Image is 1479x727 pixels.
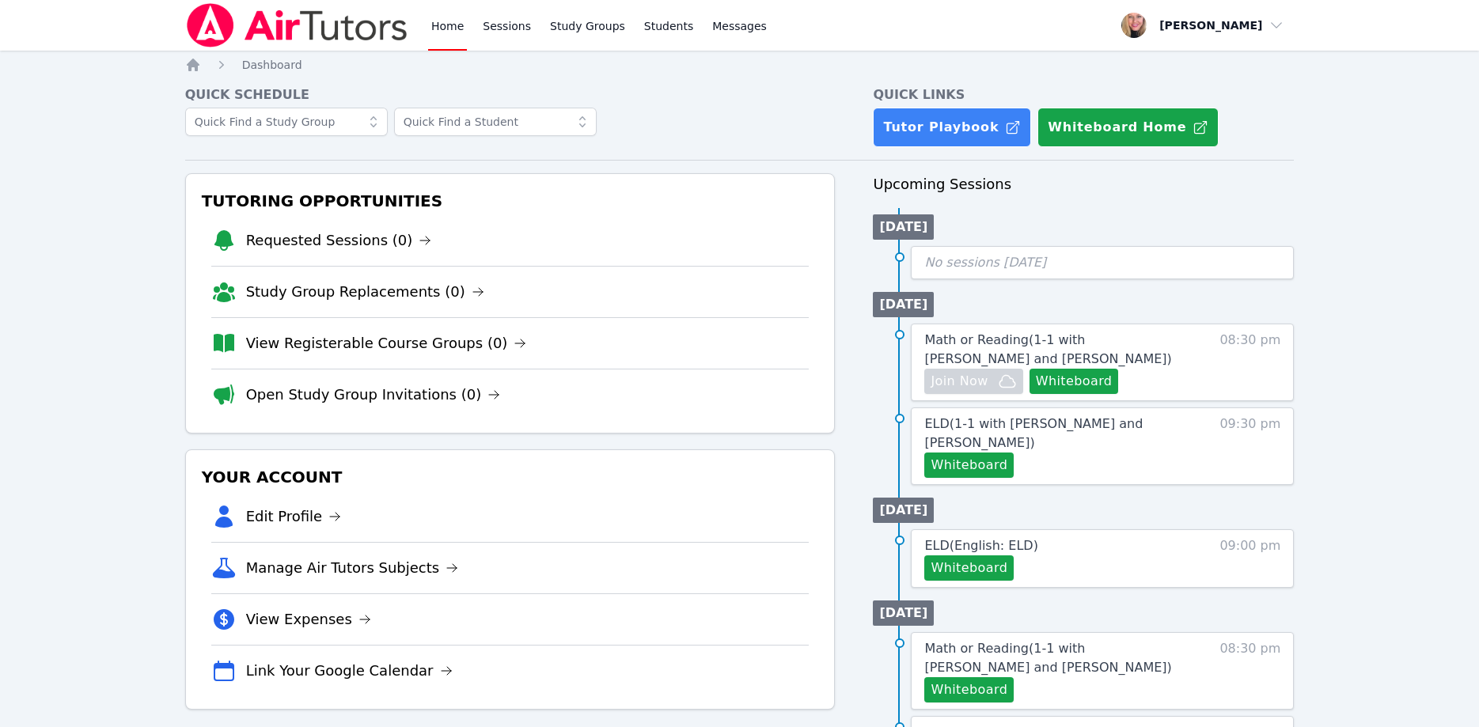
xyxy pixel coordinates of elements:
a: ELD(English: ELD) [924,536,1037,555]
span: Math or Reading ( 1-1 with [PERSON_NAME] and [PERSON_NAME] ) [924,641,1171,675]
h3: Your Account [199,463,822,491]
a: Link Your Google Calendar [246,660,453,682]
span: Dashboard [242,59,302,71]
li: [DATE] [873,498,934,523]
a: Edit Profile [246,505,342,528]
h4: Quick Schedule [185,85,836,104]
nav: Breadcrumb [185,57,1295,73]
span: Join Now [931,372,988,391]
h3: Tutoring Opportunities [199,187,822,215]
input: Quick Find a Student [394,108,597,136]
h3: Upcoming Sessions [873,173,1294,195]
span: Messages [712,18,767,34]
li: [DATE] [873,292,934,317]
button: Whiteboard [924,452,1014,478]
button: Join Now [924,369,1022,394]
img: Air Tutors [185,3,409,47]
h4: Quick Links [873,85,1294,104]
a: Math or Reading(1-1 with [PERSON_NAME] and [PERSON_NAME]) [924,331,1191,369]
span: 08:30 pm [1219,331,1280,394]
li: [DATE] [873,214,934,240]
a: View Expenses [246,608,371,630]
a: Open Study Group Invitations (0) [246,384,501,406]
a: View Registerable Course Groups (0) [246,332,527,354]
a: Study Group Replacements (0) [246,281,484,303]
a: Tutor Playbook [873,108,1031,147]
a: ELD(1-1 with [PERSON_NAME] and [PERSON_NAME]) [924,415,1191,452]
a: Dashboard [242,57,302,73]
span: 09:00 pm [1219,536,1280,581]
button: Whiteboard Home [1037,108,1219,147]
span: Math or Reading ( 1-1 with [PERSON_NAME] and [PERSON_NAME] ) [924,332,1171,366]
button: Whiteboard [924,555,1014,581]
span: ELD ( English: ELD ) [924,538,1037,553]
input: Quick Find a Study Group [185,108,388,136]
button: Whiteboard [1030,369,1119,394]
li: [DATE] [873,600,934,626]
span: ELD ( 1-1 with [PERSON_NAME] and [PERSON_NAME] ) [924,416,1143,450]
span: 08:30 pm [1219,639,1280,702]
span: 09:30 pm [1219,415,1280,478]
a: Manage Air Tutors Subjects [246,557,459,579]
a: Requested Sessions (0) [246,229,432,252]
a: Math or Reading(1-1 with [PERSON_NAME] and [PERSON_NAME]) [924,639,1191,677]
button: Whiteboard [924,677,1014,702]
span: No sessions [DATE] [924,255,1046,270]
